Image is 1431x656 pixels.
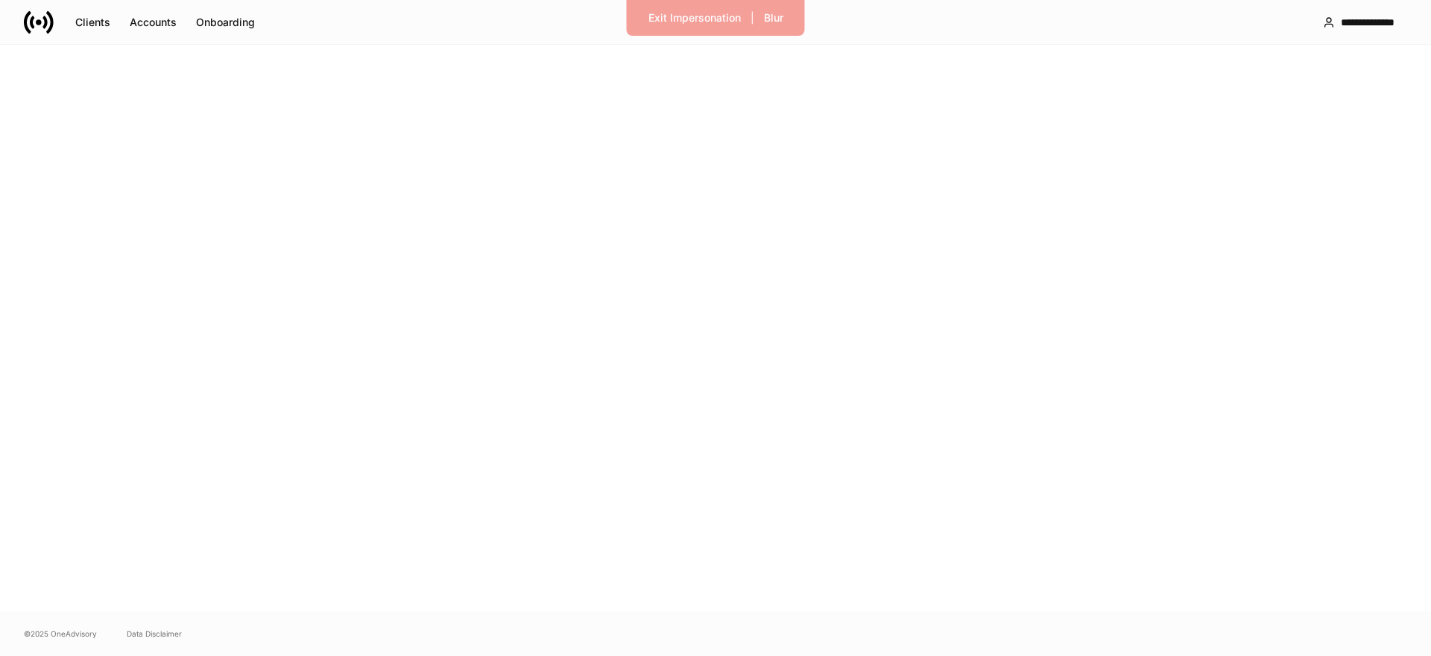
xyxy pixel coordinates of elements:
[196,17,255,28] div: Onboarding
[186,10,265,34] button: Onboarding
[120,10,186,34] button: Accounts
[764,13,783,23] div: Blur
[639,6,751,30] button: Exit Impersonation
[75,17,110,28] div: Clients
[24,628,97,640] span: © 2025 OneAdvisory
[127,628,182,640] a: Data Disclaimer
[130,17,177,28] div: Accounts
[66,10,120,34] button: Clients
[754,6,793,30] button: Blur
[648,13,741,23] div: Exit Impersonation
